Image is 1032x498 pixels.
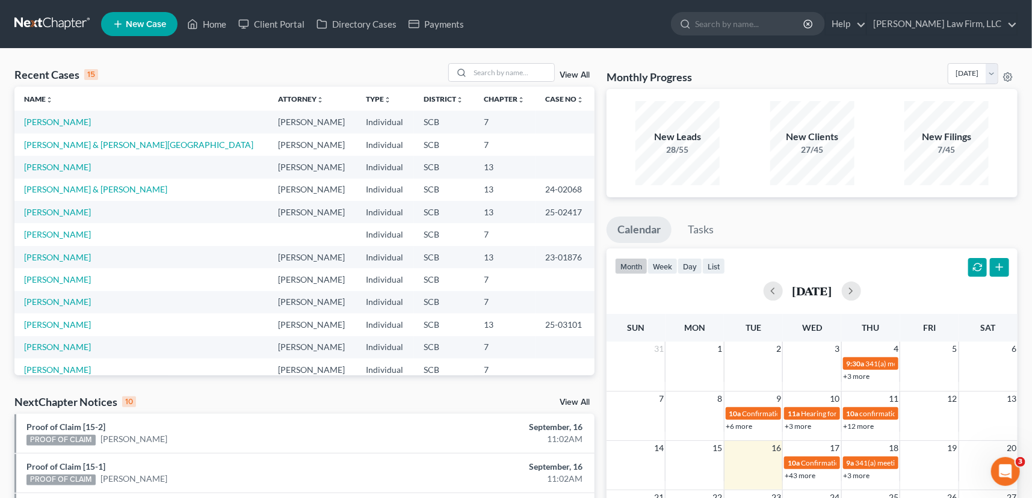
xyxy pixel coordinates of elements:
[560,398,590,407] a: View All
[785,422,811,431] a: +3 more
[545,94,584,103] a: Case Nounfold_more
[268,134,356,156] td: [PERSON_NAME]
[951,342,959,356] span: 5
[268,268,356,290] td: [PERSON_NAME]
[904,144,989,156] div: 7/45
[474,246,536,268] td: 13
[405,421,582,433] div: September, 16
[356,223,414,245] td: Individual
[414,336,474,358] td: SCB
[24,364,91,375] a: [PERSON_NAME]
[1016,457,1025,467] span: 3
[26,435,96,446] div: PROOF OF CLAIM
[888,392,900,406] span: 11
[268,291,356,313] td: [PERSON_NAME]
[856,458,972,467] span: 341(a) meeting for [PERSON_NAME]
[991,457,1020,486] iframe: Intercom live chat
[232,13,311,35] a: Client Portal
[100,473,167,485] a: [PERSON_NAME]
[405,433,582,445] div: 11:02AM
[607,217,672,243] a: Calendar
[712,441,724,455] span: 15
[414,156,474,178] td: SCB
[474,201,536,223] td: 13
[627,322,644,333] span: Sun
[904,130,989,144] div: New Filings
[311,13,403,35] a: Directory Cases
[317,96,324,103] i: unfold_more
[860,409,995,418] span: confirmation hearing for [PERSON_NAME]
[536,179,595,201] td: 24-02068
[268,111,356,133] td: [PERSON_NAME]
[788,458,800,467] span: 10a
[424,94,463,103] a: Districtunfold_more
[717,342,724,356] span: 1
[405,473,582,485] div: 11:02AM
[14,67,98,82] div: Recent Cases
[100,433,167,445] a: [PERSON_NAME]
[729,409,741,418] span: 10a
[653,441,665,455] span: 14
[981,322,996,333] span: Sat
[474,268,536,290] td: 7
[403,13,470,35] a: Payments
[1006,441,1018,455] span: 20
[847,359,865,368] span: 9:30a
[356,111,414,133] td: Individual
[356,268,414,290] td: Individual
[24,229,91,239] a: [PERSON_NAME]
[847,458,854,467] span: 9a
[536,313,595,336] td: 25-03101
[24,162,91,172] a: [PERSON_NAME]
[122,396,136,407] div: 10
[414,268,474,290] td: SCB
[802,322,822,333] span: Wed
[24,297,91,307] a: [PERSON_NAME]
[356,134,414,156] td: Individual
[46,96,53,103] i: unfold_more
[770,130,854,144] div: New Clients
[366,94,391,103] a: Typeunfold_more
[26,461,105,472] a: Proof of Claim [15-1]
[414,223,474,245] td: SCB
[474,223,536,245] td: 7
[1010,342,1018,356] span: 6
[84,69,98,80] div: 15
[414,179,474,201] td: SCB
[829,392,841,406] span: 10
[24,319,91,330] a: [PERSON_NAME]
[536,246,595,268] td: 23-01876
[702,258,725,274] button: list
[866,359,982,368] span: 341(a) meeting for [PERSON_NAME]
[356,291,414,313] td: Individual
[414,313,474,336] td: SCB
[181,13,232,35] a: Home
[788,409,800,418] span: 11a
[607,70,692,84] h3: Monthly Progress
[414,358,474,381] td: SCB
[356,201,414,223] td: Individual
[717,392,724,406] span: 8
[770,144,854,156] div: 27/45
[775,392,782,406] span: 9
[474,156,536,178] td: 13
[268,201,356,223] td: [PERSON_NAME]
[647,258,678,274] button: week
[484,94,525,103] a: Chapterunfold_more
[743,409,879,418] span: Confirmation hearing for [PERSON_NAME]
[615,258,647,274] button: month
[684,322,705,333] span: Mon
[356,246,414,268] td: Individual
[635,130,720,144] div: New Leads
[847,409,859,418] span: 10a
[26,422,105,432] a: Proof of Claim [15-2]
[414,111,474,133] td: SCB
[775,342,782,356] span: 2
[26,475,96,485] div: PROOF OF CLAIM
[414,291,474,313] td: SCB
[829,441,841,455] span: 17
[405,461,582,473] div: September, 16
[677,217,725,243] a: Tasks
[24,207,91,217] a: [PERSON_NAME]
[268,246,356,268] td: [PERSON_NAME]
